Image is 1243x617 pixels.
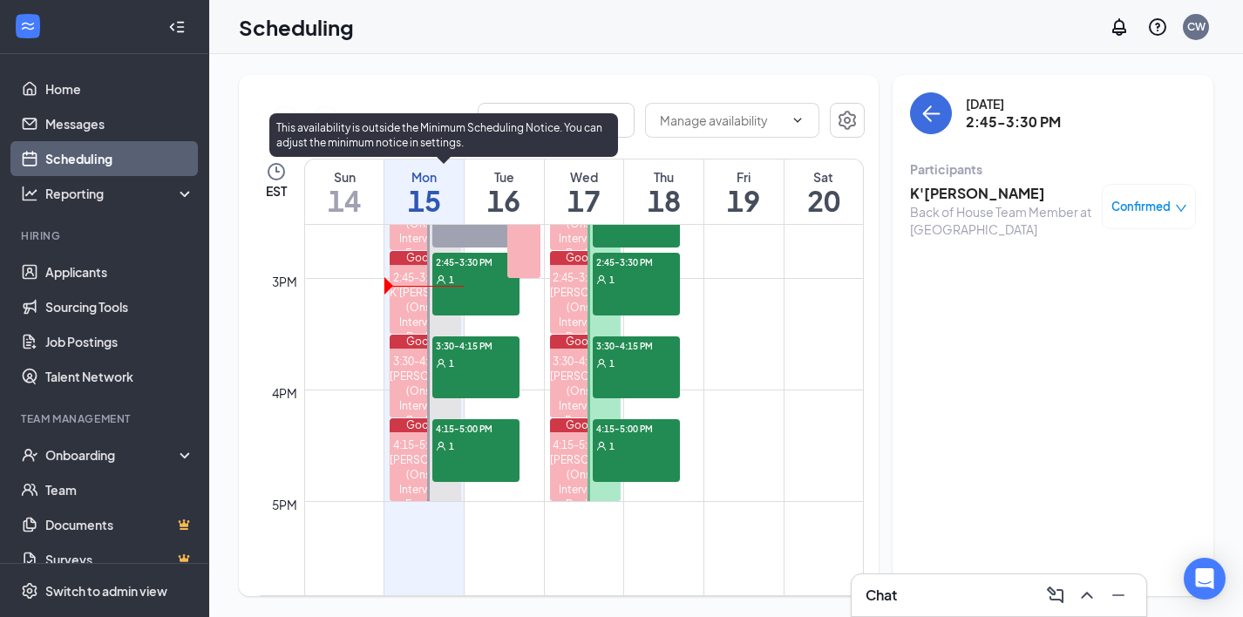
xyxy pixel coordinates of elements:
span: 2:45-3:30 PM [593,253,680,270]
a: September 17, 2025 [545,159,624,224]
div: This availability is outside the Minimum Scheduling Notice. You can adjust the minimum notice in ... [269,113,618,157]
a: Talent Network [45,359,194,394]
svg: Minimize [1108,585,1129,606]
svg: User [596,358,607,369]
div: K'[PERSON_NAME] (Onsite Interview - Back of House Team Member at [GEOGRAPHIC_DATA]) [390,285,460,389]
div: [DATE] [966,95,1061,112]
div: Google [390,251,460,265]
a: September 20, 2025 [785,159,863,224]
span: 2:45-3:30 PM [432,253,520,270]
div: Reporting [45,185,195,202]
div: 2:45-3:30 PM [550,270,621,285]
svg: ChevronDown [791,113,805,127]
svg: ComposeMessage [1045,585,1066,606]
svg: SmallChevronDown [454,110,475,131]
div: 2:45-3:30 PM [390,270,460,285]
h3: [DATE] - [DATE] [350,111,454,130]
button: All calendarsChevronDown [478,103,635,138]
h1: 14 [305,186,384,215]
div: Switch to admin view [45,582,167,600]
svg: ChevronRight [317,110,335,131]
div: CW [1187,19,1206,34]
h1: 19 [704,186,784,215]
div: [PERSON_NAME] (Onsite Interview - Front of House Team Member at [GEOGRAPHIC_DATA]) [550,369,621,472]
span: 1 [609,440,615,452]
div: Back of House Team Member at [GEOGRAPHIC_DATA] [910,203,1093,238]
button: ChevronUp [1073,581,1101,609]
h3: 2:45-3:30 PM [966,112,1061,132]
a: Team [45,472,194,507]
h1: 17 [545,186,624,215]
a: Messages [45,106,194,141]
div: [PERSON_NAME] (Onsite Interview - Back of House Team Member at [GEOGRAPHIC_DATA]) [550,452,621,556]
svg: User [436,441,446,451]
button: back-button [910,92,952,134]
a: Sourcing Tools [45,289,194,324]
span: 3:30-4:15 PM [432,336,520,354]
h1: Scheduling [239,12,354,42]
svg: WorkstreamLogo [19,17,37,35]
span: 1 [609,357,615,370]
div: 4:15-5:00 PM [390,437,460,452]
div: Sun [305,168,384,186]
div: Tue [465,168,544,186]
button: ChevronRight [313,107,339,133]
input: Manage availability [660,111,784,130]
h1: 16 [465,186,544,215]
div: [PERSON_NAME] (Onsite Interview - Front of House Team Member at [GEOGRAPHIC_DATA]) [390,452,460,556]
div: Open Intercom Messenger [1184,558,1226,600]
h3: Chat [866,586,897,605]
svg: Analysis [21,185,38,202]
svg: Clock [266,161,287,182]
span: 4:15-5:00 PM [432,419,520,437]
svg: ChevronLeft [277,110,295,131]
svg: User [436,358,446,369]
span: 3:30-4:15 PM [593,336,680,354]
svg: Settings [837,110,858,131]
svg: UserCheck [21,446,38,464]
svg: Collapse [168,18,186,36]
div: 5pm [268,495,301,514]
svg: User [596,441,607,451]
div: Wed [545,168,624,186]
div: Google [550,335,621,349]
div: Google [550,251,621,265]
div: Thu [624,168,703,186]
div: 3pm [268,272,301,291]
div: Hiring [21,228,191,243]
a: September 18, 2025 [624,159,703,224]
div: [PERSON_NAME] (Onsite Interview - Back of House Team Member at [GEOGRAPHIC_DATA]) [390,369,460,472]
a: DocumentsCrown [45,507,194,542]
a: September 14, 2025 [305,159,384,224]
span: down [1175,202,1187,214]
div: Fri [704,168,784,186]
h3: K'[PERSON_NAME] [910,184,1093,203]
div: 4pm [268,383,301,403]
svg: ChevronDown [602,112,620,129]
svg: User [436,275,446,285]
span: Confirmed [1111,198,1171,215]
svg: ChevronUp [1077,585,1097,606]
span: 1 [449,357,454,370]
svg: User [596,275,607,285]
a: Home [45,71,194,106]
a: September 15, 2025 [384,159,464,224]
svg: QuestionInfo [1147,17,1168,37]
div: Onboarding [45,446,180,464]
button: ComposeMessage [1042,581,1070,609]
h1: 15 [384,186,464,215]
a: September 19, 2025 [704,159,784,224]
div: 3:30-4:15 PM [550,354,621,369]
button: Minimize [1104,581,1132,609]
svg: ArrowLeft [920,103,941,124]
div: Google [390,418,460,432]
div: Google [390,335,460,349]
button: Settings [830,103,865,138]
a: September 16, 2025 [465,159,544,224]
a: SurveysCrown [45,542,194,577]
div: 3:30-4:15 PM [390,354,460,369]
div: Participants [910,160,1196,178]
div: [PERSON_NAME] (Onsite Interview - Back of House Team Member at [GEOGRAPHIC_DATA]) [550,285,621,389]
svg: Notifications [1109,17,1130,37]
